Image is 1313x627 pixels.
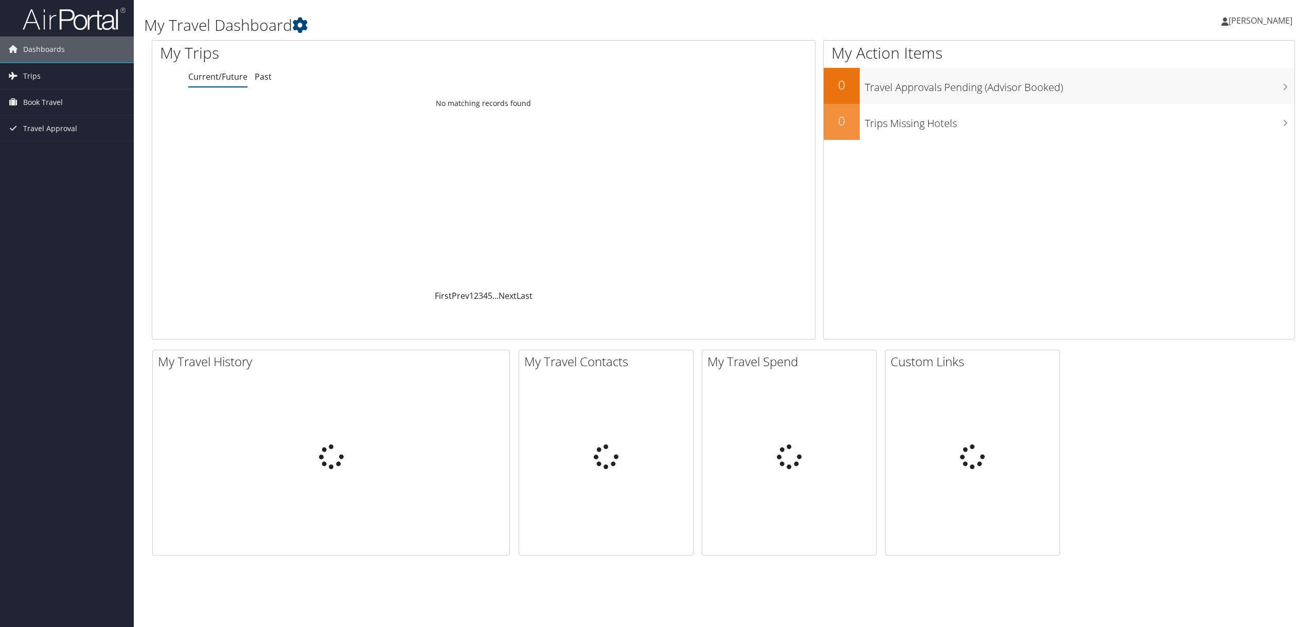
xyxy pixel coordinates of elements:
h2: My Travel Spend [707,353,876,370]
a: First [435,290,452,301]
h3: Trips Missing Hotels [865,111,1294,131]
a: 4 [483,290,488,301]
a: 0Travel Approvals Pending (Advisor Booked) [824,68,1294,104]
span: … [492,290,499,301]
img: airportal-logo.png [23,7,126,31]
span: [PERSON_NAME] [1229,15,1292,26]
h2: 0 [824,112,860,130]
h2: 0 [824,76,860,94]
a: Past [255,71,272,82]
h1: My Action Items [824,42,1294,64]
h2: Custom Links [891,353,1059,370]
a: 2 [474,290,478,301]
a: Prev [452,290,469,301]
span: Trips [23,63,41,89]
a: Current/Future [188,71,247,82]
a: [PERSON_NAME] [1221,5,1303,36]
span: Dashboards [23,37,65,62]
h2: My Travel Contacts [524,353,693,370]
a: 1 [469,290,474,301]
a: Next [499,290,517,301]
span: Book Travel [23,89,63,115]
h2: My Travel History [158,353,509,370]
a: 5 [488,290,492,301]
h1: My Travel Dashboard [144,14,916,36]
span: Travel Approval [23,116,77,141]
a: 0Trips Missing Hotels [824,104,1294,140]
h3: Travel Approvals Pending (Advisor Booked) [865,75,1294,95]
h1: My Trips [160,42,531,64]
a: Last [517,290,533,301]
td: No matching records found [152,94,815,113]
a: 3 [478,290,483,301]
